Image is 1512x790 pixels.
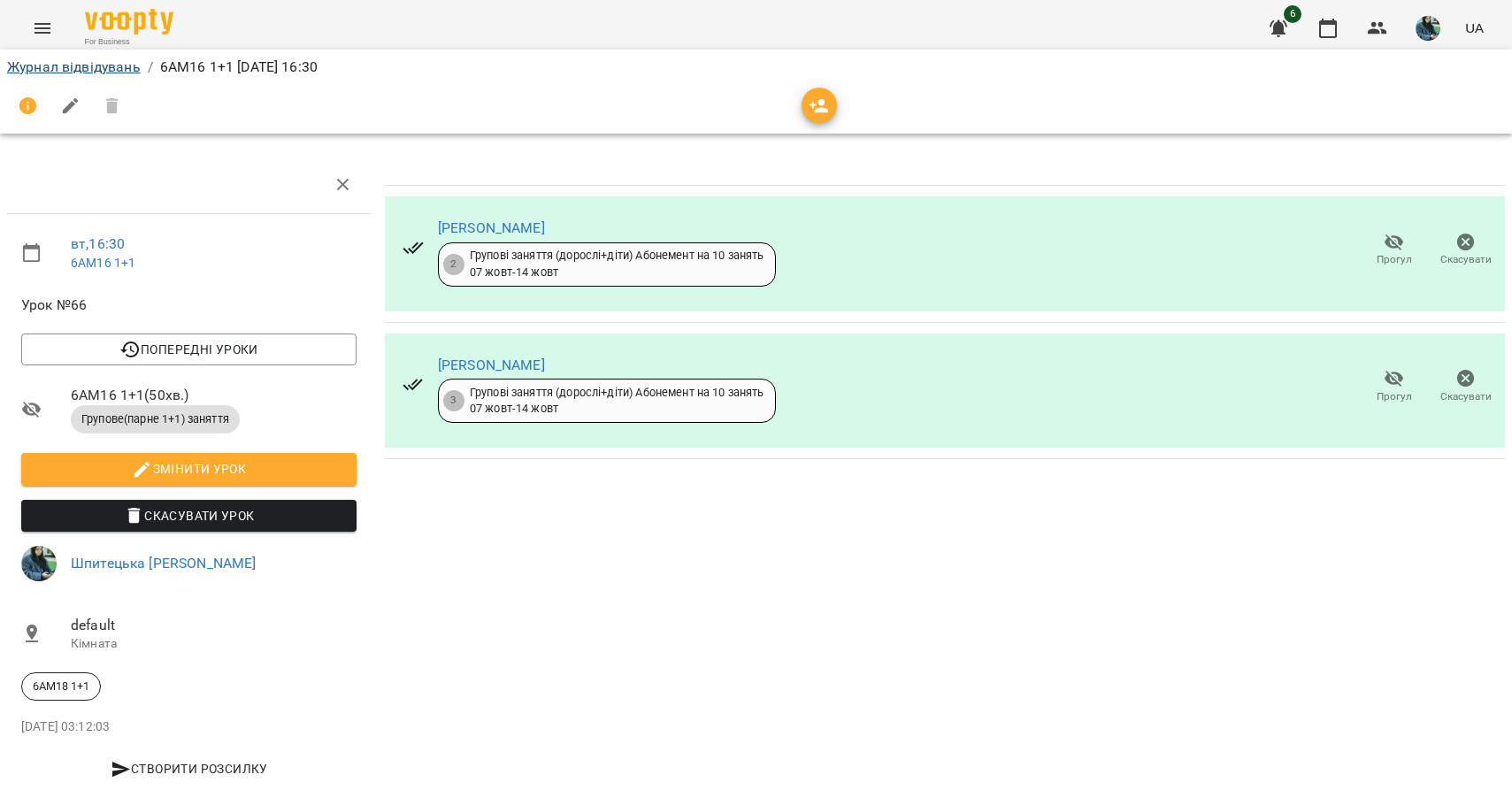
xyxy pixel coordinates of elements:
[1416,16,1440,41] img: 279930827415d9cea2993728a837c773.jpg
[21,672,101,701] div: 6АМ18 1+1
[438,219,545,236] a: [PERSON_NAME]
[85,36,173,48] span: For Business
[7,58,141,75] a: Журнал відвідувань
[7,57,1505,78] nav: breadcrumb
[148,57,153,78] li: /
[28,758,349,779] span: Створити розсилку
[22,679,100,694] span: 6АМ18 1+1
[71,635,357,653] p: Кімната
[1440,252,1492,267] span: Скасувати
[71,256,135,270] a: 6АМ16 1+1
[21,334,357,365] button: Попередні уроки
[1440,389,1492,404] span: Скасувати
[21,295,357,316] span: Урок №66
[1377,389,1412,404] span: Прогул
[21,500,357,532] button: Скасувати Урок
[71,235,125,252] a: вт , 16:30
[71,615,357,636] span: default
[21,7,64,50] button: Menu
[71,411,240,427] span: Групове(парне 1+1) заняття
[1358,226,1430,275] button: Прогул
[35,339,342,360] span: Попередні уроки
[1465,19,1484,37] span: UA
[1377,252,1412,267] span: Прогул
[470,248,764,280] div: Групові заняття (дорослі+діти) Абонемент на 10 занять 07 жовт - 14 жовт
[85,9,173,35] img: Voopty Logo
[21,453,357,485] button: Змінити урок
[71,555,256,571] a: Шпитецька [PERSON_NAME]
[438,357,545,373] a: [PERSON_NAME]
[160,57,318,78] p: 6АМ16 1+1 [DATE] 16:30
[21,546,57,581] img: 279930827415d9cea2993728a837c773.jpg
[21,753,357,785] button: Створити розсилку
[35,458,342,479] span: Змінити урок
[35,505,342,526] span: Скасувати Урок
[470,385,764,418] div: Групові заняття (дорослі+діти) Абонемент на 10 занять 07 жовт - 14 жовт
[1430,362,1501,411] button: Скасувати
[71,385,357,406] span: 6АМ16 1+1 ( 50 хв. )
[1358,362,1430,411] button: Прогул
[1430,226,1501,275] button: Скасувати
[1458,12,1491,44] button: UA
[1284,5,1301,23] span: 6
[443,254,464,275] div: 2
[21,718,357,736] p: [DATE] 03:12:03
[443,390,464,411] div: 3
